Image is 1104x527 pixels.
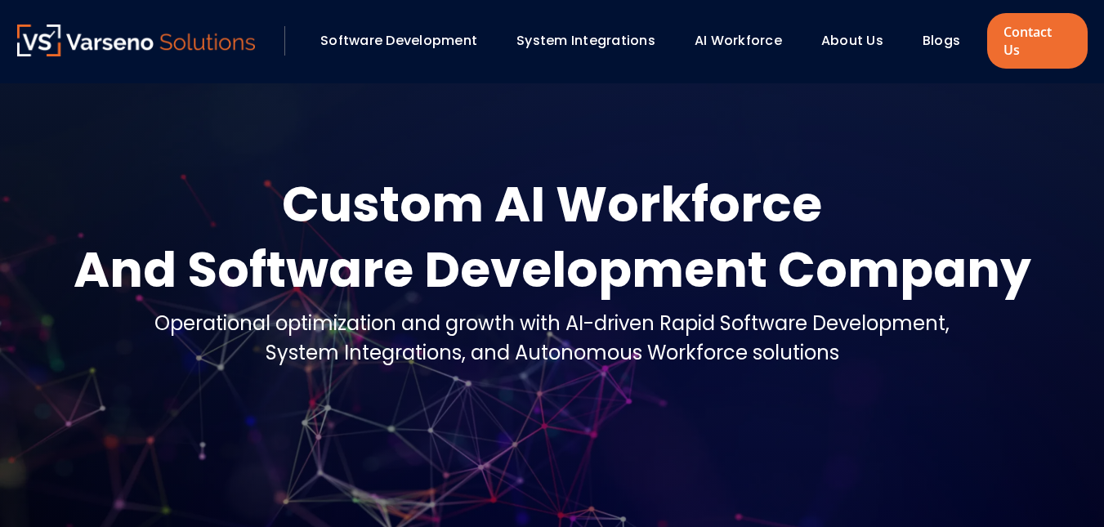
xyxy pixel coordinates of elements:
[320,31,477,50] a: Software Development
[154,338,950,368] div: System Integrations, and Autonomous Workforce solutions
[17,25,256,57] a: Varseno Solutions – Product Engineering & IT Services
[154,309,950,338] div: Operational optimization and growth with AI-driven Rapid Software Development,
[923,31,960,50] a: Blogs
[74,237,1031,302] div: And Software Development Company
[508,27,678,55] div: System Integrations
[821,31,883,50] a: About Us
[987,13,1087,69] a: Contact Us
[914,27,983,55] div: Blogs
[695,31,782,50] a: AI Workforce
[17,25,256,56] img: Varseno Solutions – Product Engineering & IT Services
[312,27,500,55] div: Software Development
[686,27,805,55] div: AI Workforce
[516,31,655,50] a: System Integrations
[74,172,1031,237] div: Custom AI Workforce
[813,27,906,55] div: About Us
